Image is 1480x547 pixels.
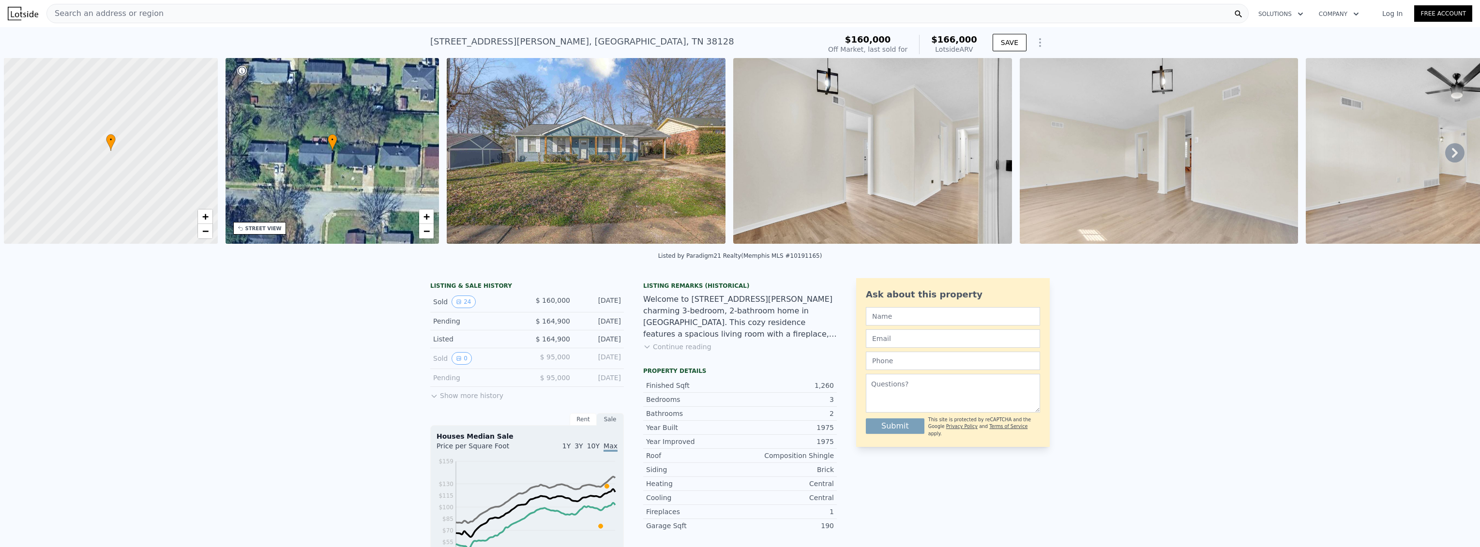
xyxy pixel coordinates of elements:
a: Zoom out [419,224,434,238]
img: Lotside [8,7,38,20]
div: Year Improved [646,437,740,446]
div: Rent [570,413,597,426]
span: $ 160,000 [536,296,570,304]
span: + [423,210,430,222]
button: Company [1311,5,1367,23]
button: SAVE [993,34,1027,51]
button: View historical data [452,352,472,365]
span: 1Y [562,442,571,450]
img: Sale: 123266098 Parcel: 85473506 [1020,58,1299,244]
div: Listed by Paradigm21 Realty (Memphis MLS #10191165) [658,252,822,259]
div: Sale [597,413,624,426]
div: Pending [433,373,519,383]
span: + [202,210,208,222]
div: [DATE] [578,316,621,326]
div: Central [740,479,834,488]
div: [STREET_ADDRESS][PERSON_NAME] , [GEOGRAPHIC_DATA] , TN 38128 [430,35,734,48]
div: Year Built [646,423,740,432]
div: Composition Shingle [740,451,834,460]
span: − [202,225,208,237]
span: $ 95,000 [540,374,570,382]
div: Central [740,493,834,503]
div: Brick [740,465,834,474]
tspan: $115 [438,492,453,499]
a: Terms of Service [989,424,1027,429]
div: 2 [740,409,834,418]
a: Zoom in [419,209,434,224]
button: Continue reading [643,342,711,352]
span: • [106,135,116,144]
div: 1 [740,507,834,517]
div: Welcome to [STREET_ADDRESS][PERSON_NAME] charming 3-bedroom, 2-bathroom home in [GEOGRAPHIC_DATA]... [643,294,837,340]
div: Sold [433,296,519,308]
button: Show more history [430,387,503,400]
div: Listed [433,334,519,344]
div: Off Market, last sold for [828,44,907,54]
div: Cooling [646,493,740,503]
div: Garage Sqft [646,521,740,531]
a: Privacy Policy [946,424,978,429]
div: This site is protected by reCAPTCHA and the Google and apply. [928,416,1040,437]
span: $166,000 [931,34,977,44]
div: Siding [646,465,740,474]
div: 1975 [740,437,834,446]
div: [DATE] [578,352,621,365]
button: View historical data [452,296,475,308]
span: $ 164,900 [536,317,570,325]
div: [DATE] [578,296,621,308]
div: Property details [643,367,837,375]
button: Solutions [1251,5,1311,23]
div: Price per Square Foot [437,441,527,457]
span: 10Y [587,442,600,450]
div: • [106,134,116,151]
span: Search an address or region [47,8,164,19]
div: Bathrooms [646,409,740,418]
div: [DATE] [578,334,621,344]
a: Zoom in [198,209,212,224]
div: Sold [433,352,519,365]
div: STREET VIEW [245,225,282,232]
tspan: $159 [438,458,453,465]
a: Log In [1371,9,1414,18]
div: LISTING & SALE HISTORY [430,282,624,292]
span: $160,000 [845,34,891,44]
span: $ 164,900 [536,335,570,343]
div: Fireplaces [646,507,740,517]
span: $ 95,000 [540,353,570,361]
div: [DATE] [578,373,621,383]
div: • [328,134,337,151]
div: Houses Median Sale [437,431,618,441]
div: 1975 [740,423,834,432]
tspan: $85 [442,516,453,522]
input: Name [866,307,1040,325]
tspan: $130 [438,481,453,488]
span: • [328,135,337,144]
div: Listing Remarks (Historical) [643,282,837,290]
tspan: $55 [442,539,453,546]
a: Free Account [1414,5,1472,22]
div: 1,260 [740,381,834,390]
div: Bedrooms [646,395,740,404]
span: Max [604,442,618,452]
div: Ask about this property [866,288,1040,301]
input: Phone [866,352,1040,370]
img: Sale: 123266098 Parcel: 85473506 [447,58,725,244]
tspan: $100 [438,504,453,511]
input: Email [866,329,1040,348]
span: − [423,225,430,237]
div: 190 [740,521,834,531]
div: Pending [433,316,519,326]
button: Submit [866,418,924,434]
button: Show Options [1030,33,1050,52]
img: Sale: 123266098 Parcel: 85473506 [733,58,1012,244]
div: Lotside ARV [931,44,977,54]
div: 3 [740,395,834,404]
tspan: $70 [442,527,453,534]
span: 3Y [574,442,583,450]
div: Heating [646,479,740,488]
div: Finished Sqft [646,381,740,390]
a: Zoom out [198,224,212,238]
div: Roof [646,451,740,460]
